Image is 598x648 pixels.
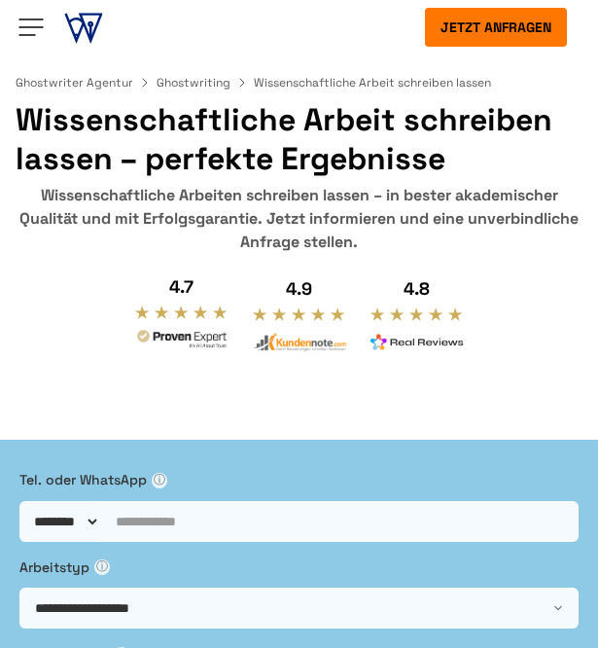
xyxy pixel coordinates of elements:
img: kundennote [253,332,346,351]
label: Tel. oder WhatsApp [19,469,579,490]
span: ⓘ [94,559,110,575]
div: 4.8 [369,277,464,301]
label: Arbeitstyp [19,557,579,578]
a: Ghostwriter Agentur [16,75,153,90]
div: 4.7 [134,275,229,299]
img: ghostwriter-österreich [64,8,103,47]
h1: Wissenschaftliche Arbeit schreiben lassen – perfekte Ergebnisse [16,100,582,178]
img: stars [134,305,229,320]
div: 4.9 [252,277,346,301]
button: Jetzt anfragen [425,8,567,47]
img: Menu open [16,12,47,43]
a: Ghostwriting [157,75,250,90]
img: realreviews [370,332,464,351]
div: Wissenschaftliche Arbeiten schreiben lassen – in bester akademischer Qualität und mit Erfolgsgara... [16,184,582,254]
img: provenexpert [135,328,229,353]
span: Wissenschaftliche Arbeit schreiben lassen [254,75,491,90]
img: stars [369,306,464,322]
span: ⓘ [152,473,167,488]
img: stars [252,306,346,322]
